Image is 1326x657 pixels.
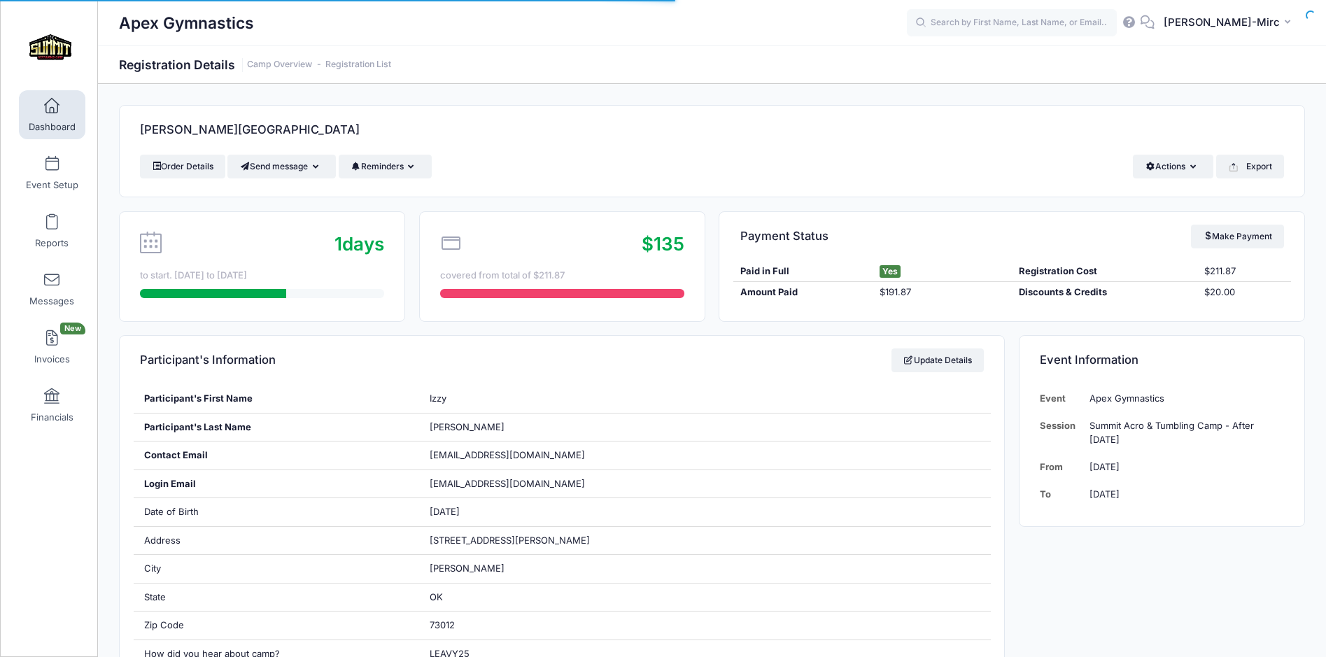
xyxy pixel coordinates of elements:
[430,535,590,546] span: [STREET_ADDRESS][PERSON_NAME]
[430,506,460,517] span: [DATE]
[325,59,391,70] a: Registration List
[140,269,384,283] div: to start. [DATE] to [DATE]
[134,470,419,498] div: Login Email
[430,393,446,404] span: Izzy
[1012,285,1198,299] div: Discounts & Credits
[740,216,828,256] h4: Payment Status
[1082,481,1284,508] td: [DATE]
[440,269,684,283] div: covered from total of $211.87
[880,265,901,278] span: Yes
[430,477,605,491] span: [EMAIL_ADDRESS][DOMAIN_NAME]
[140,341,276,381] h4: Participant's Information
[19,381,85,430] a: Financials
[19,148,85,197] a: Event Setup
[29,121,76,133] span: Dashboard
[430,591,443,602] span: OK
[1,15,99,81] a: Apex Gymnastics
[19,206,85,255] a: Reports
[430,421,505,432] span: [PERSON_NAME]
[140,111,360,150] h4: [PERSON_NAME][GEOGRAPHIC_DATA]
[1191,225,1284,248] a: Make Payment
[334,230,384,257] div: days
[140,155,225,178] a: Order Details
[227,155,336,178] button: Send message
[1198,264,1291,278] div: $211.87
[134,584,419,612] div: State
[1040,385,1082,412] td: Event
[1040,412,1082,453] td: Session
[1082,412,1284,453] td: Summit Acro & Tumbling Camp - After [DATE]
[29,295,74,307] span: Messages
[60,323,85,334] span: New
[1082,453,1284,481] td: [DATE]
[733,285,873,299] div: Amount Paid
[134,441,419,469] div: Contact Email
[430,563,505,574] span: [PERSON_NAME]
[26,179,78,191] span: Event Setup
[134,498,419,526] div: Date of Birth
[24,22,76,74] img: Apex Gymnastics
[339,155,432,178] button: Reminders
[873,285,1012,299] div: $191.87
[1040,481,1082,508] td: To
[907,9,1117,37] input: Search by First Name, Last Name, or Email...
[891,348,985,372] a: Update Details
[19,264,85,313] a: Messages
[1198,285,1291,299] div: $20.00
[35,237,69,249] span: Reports
[334,233,342,255] span: 1
[1164,15,1280,30] span: [PERSON_NAME]-Mirc
[1155,7,1305,39] button: [PERSON_NAME]-Mirc
[430,619,455,630] span: 73012
[1082,385,1284,412] td: Apex Gymnastics
[642,233,684,255] span: $135
[134,555,419,583] div: City
[134,414,419,441] div: Participant's Last Name
[119,7,254,39] h1: Apex Gymnastics
[247,59,312,70] a: Camp Overview
[1216,155,1284,178] button: Export
[134,385,419,413] div: Participant's First Name
[19,90,85,139] a: Dashboard
[1040,453,1082,481] td: From
[1133,155,1213,178] button: Actions
[1012,264,1198,278] div: Registration Cost
[119,57,391,72] h1: Registration Details
[19,323,85,372] a: InvoicesNew
[34,353,70,365] span: Invoices
[733,264,873,278] div: Paid in Full
[430,449,585,460] span: [EMAIL_ADDRESS][DOMAIN_NAME]
[31,411,73,423] span: Financials
[1040,341,1138,381] h4: Event Information
[134,612,419,640] div: Zip Code
[134,527,419,555] div: Address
